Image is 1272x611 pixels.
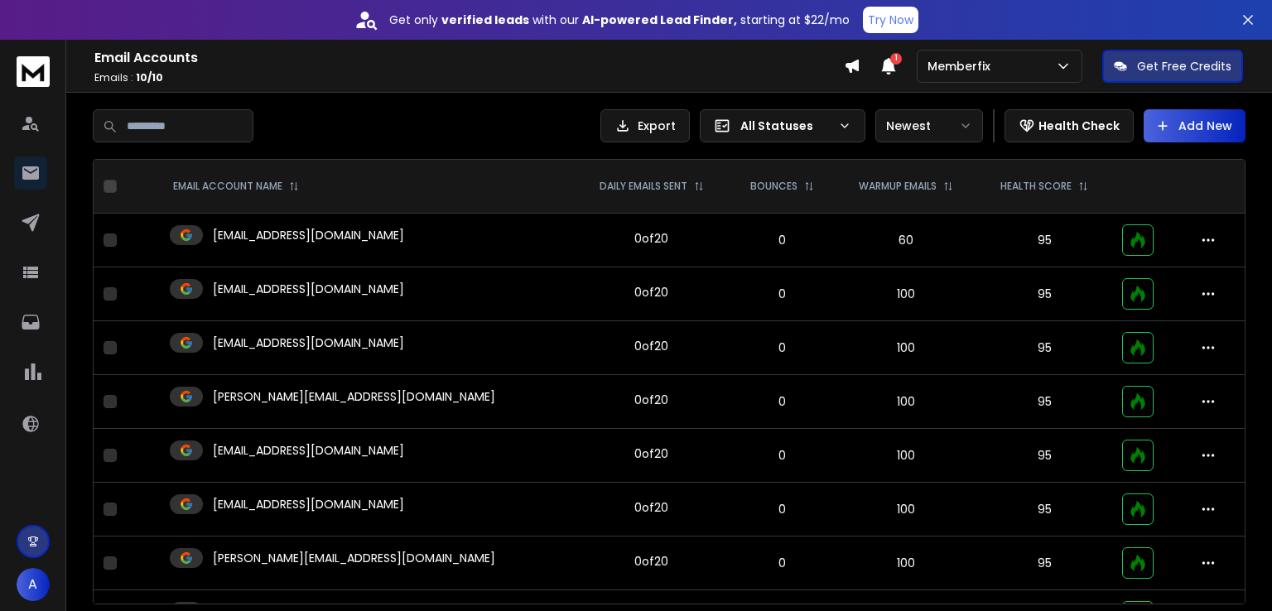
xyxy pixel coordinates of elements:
span: 1 [890,53,902,65]
span: 10 / 10 [136,70,163,84]
td: 100 [835,536,977,590]
div: 0 of 20 [634,284,668,301]
p: HEALTH SCORE [1000,180,1072,193]
div: 0 of 20 [634,230,668,247]
p: [EMAIL_ADDRESS][DOMAIN_NAME] [213,334,404,351]
p: WARMUP EMAILS [859,180,937,193]
p: 0 [739,555,825,571]
p: [EMAIL_ADDRESS][DOMAIN_NAME] [213,227,404,243]
p: DAILY EMAILS SENT [600,180,687,193]
img: logo [17,56,50,87]
td: 95 [977,214,1112,267]
button: A [17,568,50,601]
button: Get Free Credits [1102,50,1243,83]
td: 95 [977,321,1112,375]
td: 95 [977,429,1112,483]
td: 95 [977,483,1112,536]
p: All Statuses [740,118,831,134]
button: Add New [1144,109,1245,142]
div: EMAIL ACCOUNT NAME [173,180,299,193]
td: 100 [835,267,977,321]
p: Emails : [94,71,844,84]
strong: AI-powered Lead Finder, [582,12,737,28]
button: Try Now [863,7,918,33]
p: [EMAIL_ADDRESS][DOMAIN_NAME] [213,281,404,297]
div: 0 of 20 [634,553,668,570]
strong: verified leads [441,12,529,28]
button: Newest [875,109,983,142]
p: [PERSON_NAME][EMAIL_ADDRESS][DOMAIN_NAME] [213,550,495,566]
p: Get only with our starting at $22/mo [389,12,850,28]
td: 60 [835,214,977,267]
td: 95 [977,267,1112,321]
td: 95 [977,375,1112,429]
p: [EMAIL_ADDRESS][DOMAIN_NAME] [213,496,404,512]
p: [PERSON_NAME][EMAIL_ADDRESS][DOMAIN_NAME] [213,388,495,405]
div: 0 of 20 [634,392,668,408]
td: 100 [835,483,977,536]
p: 0 [739,339,825,356]
p: 0 [739,393,825,410]
h1: Email Accounts [94,48,844,68]
td: 95 [977,536,1112,590]
p: Memberfix [927,58,997,75]
p: 0 [739,232,825,248]
p: Try Now [868,12,913,28]
p: BOUNCES [750,180,797,193]
td: 100 [835,375,977,429]
p: Get Free Credits [1137,58,1231,75]
p: 0 [739,286,825,302]
div: 0 of 20 [634,338,668,354]
p: [EMAIL_ADDRESS][DOMAIN_NAME] [213,442,404,459]
button: Export [600,109,690,142]
div: 0 of 20 [634,445,668,462]
td: 100 [835,321,977,375]
p: Health Check [1038,118,1120,134]
button: Health Check [1005,109,1134,142]
p: 0 [739,447,825,464]
div: 0 of 20 [634,499,668,516]
p: 0 [739,501,825,517]
td: 100 [835,429,977,483]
